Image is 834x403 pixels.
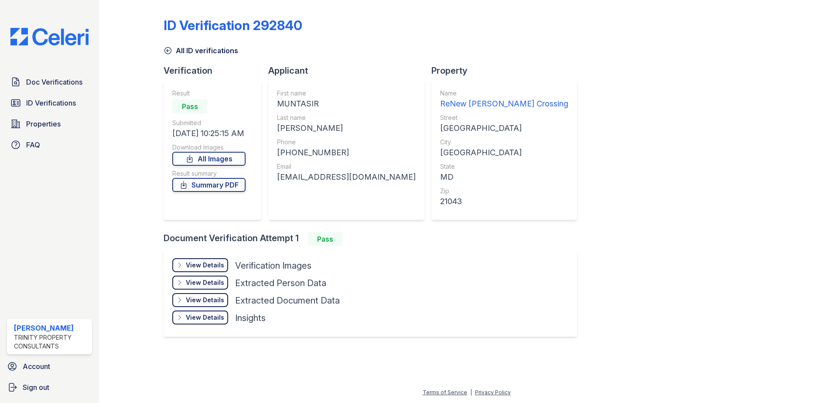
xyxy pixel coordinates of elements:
[23,382,49,393] span: Sign out
[440,138,568,147] div: City
[14,323,89,333] div: [PERSON_NAME]
[440,89,568,98] div: Name
[164,17,302,33] div: ID Verification 292840
[277,89,416,98] div: First name
[186,296,224,304] div: View Details
[172,127,246,140] div: [DATE] 10:25:15 AM
[423,389,467,396] a: Terms of Service
[7,136,92,154] a: FAQ
[172,119,246,127] div: Submitted
[235,294,340,307] div: Extracted Document Data
[277,113,416,122] div: Last name
[14,333,89,351] div: Trinity Property Consultants
[172,143,246,152] div: Download Images
[172,178,246,192] a: Summary PDF
[440,98,568,110] div: ReNew [PERSON_NAME] Crossing
[431,65,584,77] div: Property
[277,138,416,147] div: Phone
[7,94,92,112] a: ID Verifications
[172,99,207,113] div: Pass
[440,113,568,122] div: Street
[235,277,326,289] div: Extracted Person Data
[7,115,92,133] a: Properties
[277,98,416,110] div: MUNTASIR
[277,171,416,183] div: [EMAIL_ADDRESS][DOMAIN_NAME]
[186,313,224,322] div: View Details
[7,73,92,91] a: Doc Verifications
[23,361,50,372] span: Account
[440,89,568,110] a: Name ReNew [PERSON_NAME] Crossing
[268,65,431,77] div: Applicant
[277,162,416,171] div: Email
[26,140,40,150] span: FAQ
[164,45,238,56] a: All ID verifications
[440,122,568,134] div: [GEOGRAPHIC_DATA]
[475,389,511,396] a: Privacy Policy
[440,162,568,171] div: State
[164,65,268,77] div: Verification
[172,152,246,166] a: All Images
[308,232,342,246] div: Pass
[26,98,76,108] span: ID Verifications
[440,147,568,159] div: [GEOGRAPHIC_DATA]
[3,358,96,375] a: Account
[3,28,96,45] img: CE_Logo_Blue-a8612792a0a2168367f1c8372b55b34899dd931a85d93a1a3d3e32e68fde9ad4.png
[164,232,584,246] div: Document Verification Attempt 1
[277,147,416,159] div: [PHONE_NUMBER]
[3,379,96,396] a: Sign out
[26,77,82,87] span: Doc Verifications
[235,312,266,324] div: Insights
[470,389,472,396] div: |
[440,195,568,208] div: 21043
[172,89,246,98] div: Result
[440,171,568,183] div: MD
[172,169,246,178] div: Result summary
[235,260,311,272] div: Verification Images
[186,278,224,287] div: View Details
[26,119,61,129] span: Properties
[440,187,568,195] div: Zip
[186,261,224,270] div: View Details
[277,122,416,134] div: [PERSON_NAME]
